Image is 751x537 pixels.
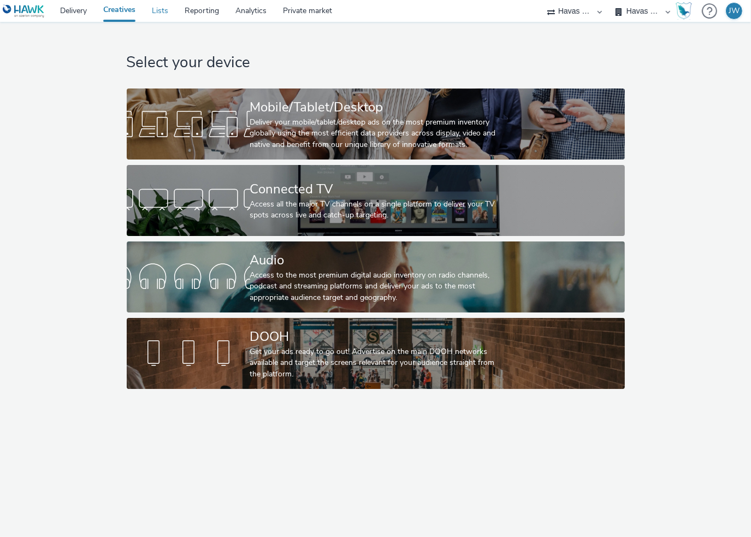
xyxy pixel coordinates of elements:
div: Access to the most premium digital audio inventory on radio channels, podcast and streaming platf... [250,270,497,303]
div: Connected TV [250,180,497,199]
div: DOOH [250,327,497,346]
a: Connected TVAccess all the major TV channels on a single platform to deliver your TV spots across... [127,165,625,236]
h1: Select your device [127,52,625,73]
a: Hawk Academy [676,2,696,20]
img: Hawk Academy [676,2,692,20]
div: Audio [250,251,497,270]
div: JW [729,3,740,19]
div: Deliver your mobile/tablet/desktop ads on the most premium inventory globally using the most effi... [250,117,497,150]
a: AudioAccess to the most premium digital audio inventory on radio channels, podcast and streaming ... [127,241,625,312]
div: Get your ads ready to go out! Advertise on the main DOOH networks available and target the screen... [250,346,497,380]
img: undefined Logo [3,4,45,18]
a: Mobile/Tablet/DesktopDeliver your mobile/tablet/desktop ads on the most premium inventory globall... [127,88,625,160]
a: DOOHGet your ads ready to go out! Advertise on the main DOOH networks available and target the sc... [127,318,625,389]
div: Access all the major TV channels on a single platform to deliver your TV spots across live and ca... [250,199,497,221]
div: Mobile/Tablet/Desktop [250,98,497,117]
